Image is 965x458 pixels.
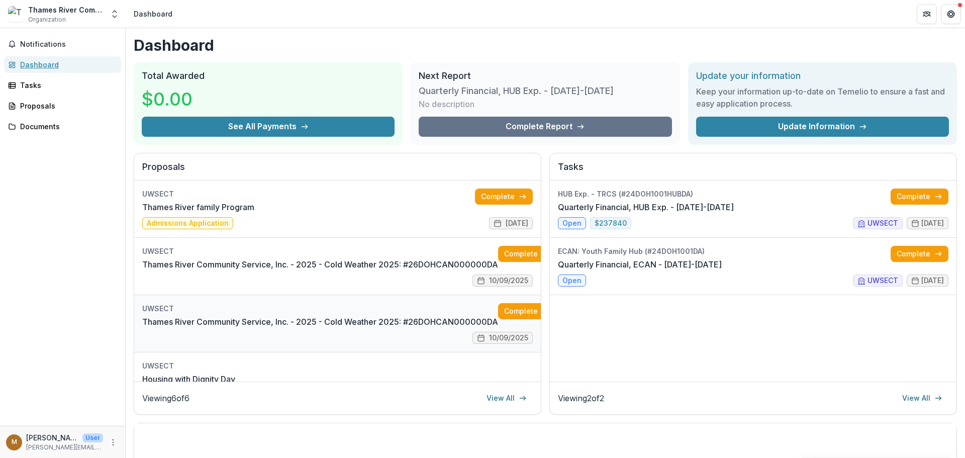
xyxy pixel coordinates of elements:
button: Open entity switcher [108,4,122,24]
h3: Quarterly Financial, HUB Exp. - [DATE]-[DATE] [419,85,614,97]
a: Quarterly Financial, HUB Exp. - [DATE]-[DATE] [558,201,734,213]
a: Complete [498,303,556,319]
h2: Total Awarded [142,70,395,81]
a: Complete Report [419,117,671,137]
h2: Update your information [696,70,949,81]
span: Organization [28,15,66,24]
a: Housing with Dignity Day [142,373,235,385]
p: No description [419,98,474,110]
span: Notifications [20,40,117,49]
button: Get Help [941,4,961,24]
button: Notifications [4,36,121,52]
a: Thames River Community Service, Inc. - 2025 - Cold Weather 2025: #26DOHCAN000000DA [142,316,498,328]
nav: breadcrumb [130,7,176,21]
p: Viewing 6 of 6 [142,392,189,404]
h3: Keep your information up-to-date on Temelio to ensure a fast and easy application process. [696,85,949,110]
h2: Tasks [558,161,948,180]
a: Thames River family Program [142,201,254,213]
h2: Proposals [142,161,533,180]
button: See All Payments [142,117,395,137]
a: Update Information [696,117,949,137]
div: michaelv@trfp.org [12,439,17,445]
a: Dashboard [4,56,121,73]
div: Thames River Community Service, Inc. [28,5,104,15]
h3: $0.00 [142,85,217,113]
a: Documents [4,118,121,135]
a: Proposals [4,98,121,114]
a: View All [896,390,948,406]
a: Complete [475,189,533,205]
h2: Next Report [419,70,671,81]
p: Viewing 2 of 2 [558,392,604,404]
button: More [107,436,119,448]
div: Tasks [20,80,113,90]
div: Dashboard [20,59,113,70]
a: Complete [891,189,948,205]
a: View All [480,390,533,406]
a: Thames River Community Service, Inc. - 2025 - Cold Weather 2025: #26DOHCAN000000DA [142,258,498,270]
a: Complete [891,246,948,262]
a: Quarterly Financial, ECAN - [DATE]-[DATE] [558,258,722,270]
p: [PERSON_NAME][EMAIL_ADDRESS][DOMAIN_NAME] [26,432,78,443]
p: User [82,433,103,442]
img: Thames River Community Service, Inc. [8,6,24,22]
a: Complete [498,246,556,262]
button: Partners [917,4,937,24]
p: [PERSON_NAME][EMAIL_ADDRESS][DOMAIN_NAME] [26,443,103,452]
div: Documents [20,121,113,132]
h1: Dashboard [134,36,957,54]
div: Proposals [20,101,113,111]
a: Tasks [4,77,121,94]
div: Dashboard [134,9,172,19]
